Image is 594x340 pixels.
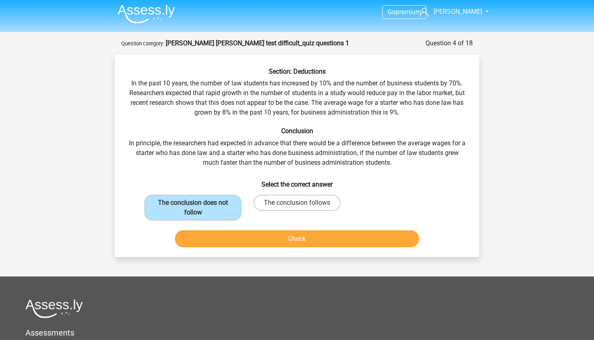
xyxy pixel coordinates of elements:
[396,8,421,16] span: premium
[388,8,396,16] span: Go
[118,68,476,251] div: In the past 10 years, the number of law students has increased by 10% and the number of business ...
[144,195,242,221] label: The conclusion does not follow
[128,68,466,75] h6: Section: Deductions
[128,127,466,135] h6: Conclusion
[417,7,483,17] a: [PERSON_NAME]
[118,4,175,23] img: Assessly
[175,230,419,247] button: Check
[253,195,341,211] label: The conclusion follows
[25,328,569,338] h5: Assessments
[425,38,473,48] div: Question 4 of 18
[128,174,466,188] h6: Select the correct answer
[121,40,164,47] small: Question category:
[25,299,83,318] img: Assessly logo
[434,8,482,15] span: [PERSON_NAME]
[383,6,426,17] a: Gopremium
[166,39,349,47] strong: [PERSON_NAME] [PERSON_NAME] test difficult_quiz questions 1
